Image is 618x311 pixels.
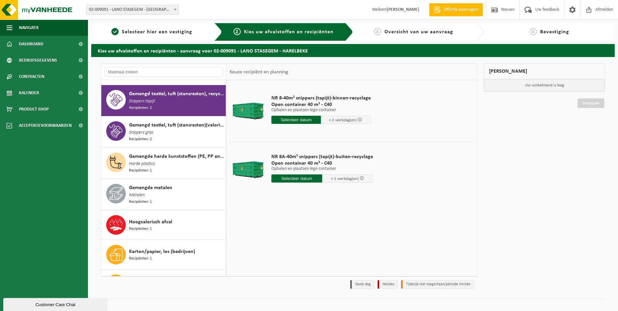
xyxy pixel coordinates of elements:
span: Snippers gras [129,129,153,136]
span: Kartonnen buizen [129,274,169,282]
div: Keuze recipiënt en planning [226,64,292,80]
a: 1Selecteer hier een vestiging [94,28,209,36]
span: NR 8-40m³ snippers (tapijt)-binnen-recyclage [271,95,371,101]
p: Ophalen en plaatsen lege container [271,108,371,112]
span: Recipiënten: 1 [129,226,152,232]
span: Open container 40 m³ - C40 [271,101,371,108]
iframe: chat widget [3,297,109,311]
span: Acceptatievoorwaarden [19,117,72,134]
span: + 2 werkdag(en) [331,177,359,181]
span: NR 8A-40m³ snippers (tapijt)-buiten-recyclage [271,154,373,160]
span: 3 [374,28,381,35]
span: Gemengde metalen [129,184,172,192]
input: Selecteer datum [271,174,322,183]
a: Doorgaan [578,98,604,108]
strong: [PERSON_NAME] [387,7,419,12]
span: 2 [234,28,241,35]
span: 02-009091 - LANO STASEGEM - HARELBEKE [86,5,179,14]
li: Vaste dag [350,280,374,289]
span: Gemengd textiel, tuft (stansresten), recycleerbaar [129,90,224,98]
span: Hoogcalorisch afval [129,218,172,226]
button: Gemengde harde kunststoffen (PE, PP en PVC), recycleerbaar (industrieel) Harde plastics Recipiënt... [101,148,226,179]
span: Recipiënten: 1 [129,199,152,205]
li: Tijdelijk niet toegestaan/période limitée [401,280,474,289]
span: Open container 40 m³ - C40 [271,160,373,167]
li: Holiday [378,280,398,289]
button: Gemengd textiel, tuft (stansresten)(valorisatie) Snippers gras Recipiënten: 2 [101,116,226,148]
span: Kalender [19,85,39,101]
span: Kies uw afvalstoffen en recipiënten [244,29,334,35]
button: Gemengd textiel, tuft (stansresten), recycleerbaar Snippers tapijt Recipiënten: 2 [101,85,226,116]
span: Gemengde harde kunststoffen (PE, PP en PVC), recycleerbaar (industrieel) [129,153,224,160]
span: Karton/papier, los (bedrijven) [129,248,195,256]
span: Recipiënten: 1 [129,168,152,174]
span: Selecteer hier een vestiging [122,29,192,35]
span: Product Shop [19,101,49,117]
span: Dashboard [19,36,43,52]
button: Karton/papier, los (bedrijven) Recipiënten: 1 [101,240,226,270]
span: Recipiënten: 2 [129,136,152,142]
h2: Kies uw afvalstoffen en recipiënten - aanvraag voor 02-009091 - LANO STASEGEM - HARELBEKE [91,44,615,57]
span: Snippers tapijt [129,98,155,105]
span: 02-009091 - LANO STASEGEM - HARELBEKE [86,5,179,15]
span: Bedrijfsgegevens [19,52,57,68]
button: Kartonnen buizen [101,270,226,301]
p: Uw winkelmand is leeg [484,79,605,92]
input: Selecteer datum [271,116,321,124]
p: Ophalen en plaatsen lege container [271,167,373,171]
span: Gemengd textiel, tuft (stansresten)(valorisatie) [129,121,224,129]
input: Materiaal zoeken [105,67,223,77]
span: Navigatie [19,20,39,36]
span: Contracten [19,68,44,85]
span: 4 [530,28,537,35]
span: Metalen [129,192,145,199]
button: Gemengde metalen Metalen Recipiënten: 1 [101,179,226,210]
a: Offerte aanvragen [429,3,483,16]
span: Recipiënten: 1 [129,256,152,262]
div: [PERSON_NAME] [484,64,605,79]
button: Hoogcalorisch afval Recipiënten: 1 [101,210,226,240]
span: Recipiënten: 2 [129,105,152,111]
span: Harde plastics [129,160,155,168]
span: 1 [111,28,119,35]
span: Bevestiging [540,29,569,35]
span: + 2 werkdag(en) [329,118,357,122]
span: Overzicht van uw aanvraag [384,29,453,35]
span: Offerte aanvragen [442,7,480,13]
